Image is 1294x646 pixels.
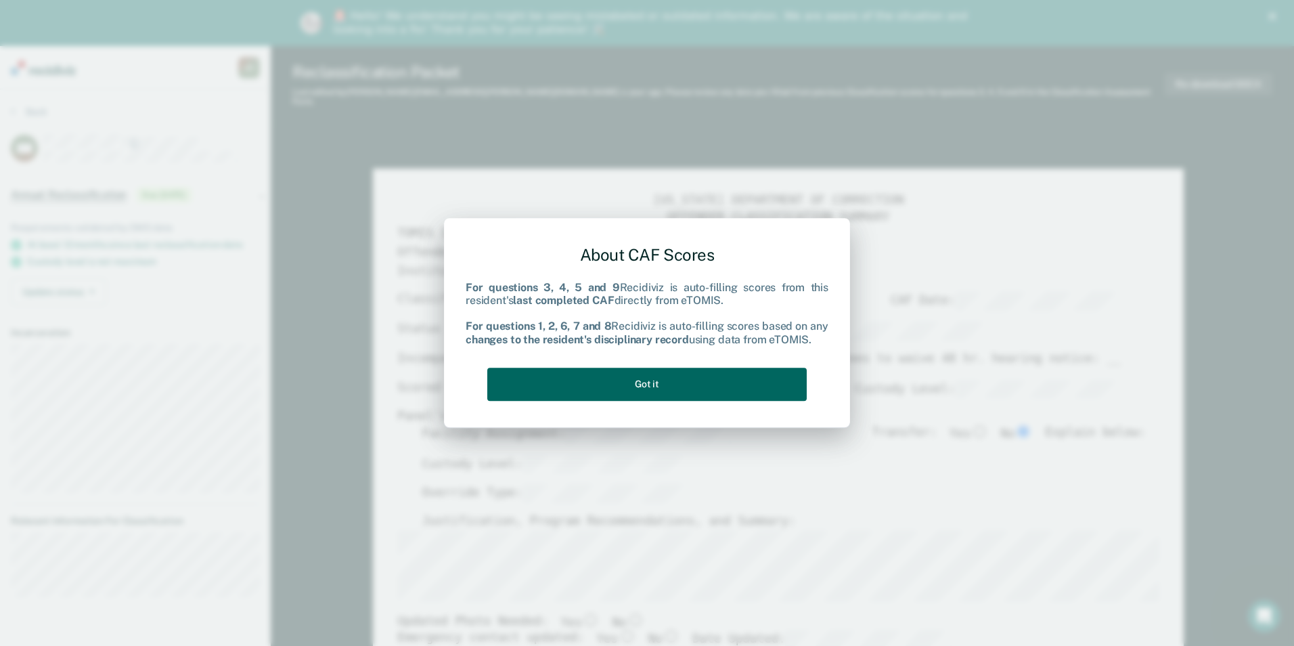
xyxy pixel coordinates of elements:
div: About CAF Scores [466,234,828,276]
b: changes to the resident's disciplinary record [466,333,689,346]
img: Profile image for Kim [300,12,322,34]
div: Close [1268,12,1282,20]
button: Got it [487,368,807,401]
b: For questions 1, 2, 6, 7 and 8 [466,320,611,333]
b: For questions 3, 4, 5 and 9 [466,281,620,294]
div: 🚨 Hello! We understand you might be seeing mislabeled or outdated information. We are aware of th... [333,9,972,37]
b: last completed CAF [513,294,614,307]
div: Recidiviz is auto-filling scores from this resident's directly from eTOMIS. Recidiviz is auto-fil... [466,281,828,346]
